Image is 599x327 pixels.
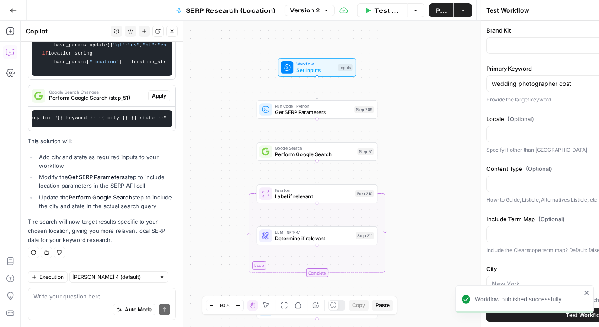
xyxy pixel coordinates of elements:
[257,184,377,203] div: LoopIterationLabel if relevantStep 210
[42,51,48,56] span: if
[349,300,369,311] button: Copy
[275,229,353,235] span: LLM · GPT-4.1
[257,100,377,119] div: Run Code · PythonGet SERP ParametersStep 209
[275,187,352,193] span: Iteration
[37,173,176,190] li: Modify the step to include location parameters in the SERP API call
[357,3,407,17] button: Test Workflow
[316,77,318,99] g: Edge from start to step_209
[257,142,377,161] div: Google SearchPerform Google SearchStep 51
[316,161,318,183] g: Edge from step_51 to step_210
[157,43,169,48] span: "en"
[257,268,377,277] div: Complete
[37,193,176,210] li: Update the step to include the city and state in the actual search query
[374,6,400,15] span: Test Workflow
[89,59,119,65] span: "location"
[316,277,318,300] g: Edge from step_210-iteration-end to step_212
[72,273,155,281] input: Claude Sonnet 4 (default)
[220,302,230,309] span: 90%
[39,273,64,281] span: Execution
[475,295,581,304] div: Workflow published successfully
[142,43,154,48] span: "hl"
[148,90,170,101] button: Apply
[372,300,393,311] button: Paste
[275,103,351,109] span: Run Code · Python
[113,304,155,315] button: Auto Mode
[290,7,320,14] span: Version 2
[275,145,354,151] span: Google Search
[152,92,166,100] span: Apply
[275,150,354,158] span: Perform Google Search
[508,114,534,123] span: (Optional)
[257,301,377,319] div: Run Code · JavaScriptRemove irrelevantStep 212
[584,289,590,296] button: close
[37,153,176,170] li: Add city and state as required inputs to your workflow
[257,226,377,245] div: LLM · GPT-4.1Determine if relevantStep 211
[354,106,374,113] div: Step 209
[28,271,68,283] button: Execution
[357,148,374,155] div: Step 51
[28,217,176,245] p: The search will now target results specific to your chosen location, giving you more relevant loc...
[128,43,139,48] span: "us"
[49,90,145,94] span: Google Search Changes
[113,43,125,48] span: "gl"
[26,27,108,36] div: Copilot
[306,268,328,277] div: Complete
[296,66,335,74] span: Set Inputs
[125,306,152,314] span: Auto Mode
[376,301,390,309] span: Paste
[285,5,335,16] button: Version 2
[338,64,353,71] div: Inputs
[257,58,377,77] div: WorkflowSet InputsInputs
[316,203,318,226] g: Edge from step_210 to step_211
[538,215,565,223] span: (Optional)
[355,190,374,197] div: Step 210
[275,108,351,116] span: Get SERP Parameters
[28,137,176,146] p: This solution will:
[49,94,145,102] span: Perform Google Search (step_51)
[169,3,282,17] button: SERP Research (Location)
[316,119,318,141] g: Edge from step_209 to step_51
[526,164,552,173] span: (Optional)
[275,309,352,317] span: Remove irrelevant
[275,235,353,242] span: Determine if relevant
[275,193,352,200] span: Label if relevant
[356,232,374,239] div: Step 211
[68,173,125,180] a: Get SERP Parameters
[186,6,275,15] span: SERP Research (Location)
[296,61,335,67] span: Workflow
[69,194,132,201] a: Perform Google Search
[352,301,365,309] span: Copy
